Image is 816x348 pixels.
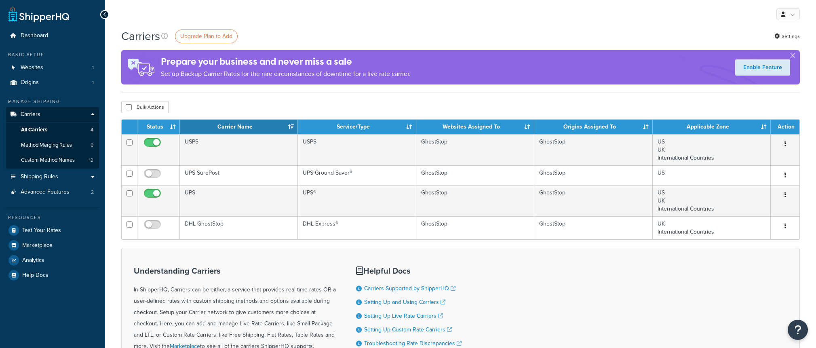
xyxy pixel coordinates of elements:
[121,50,161,84] img: ad-rules-rateshop-fe6ec290ccb7230408bd80ed9643f0289d75e0ffd9eb532fc0e269fcd187b520.png
[534,134,652,165] td: GhostStop
[298,165,416,185] td: UPS Ground Saver®
[771,120,799,134] th: Action
[356,266,462,275] h3: Helpful Docs
[6,75,99,90] li: Origins
[6,60,99,75] li: Websites
[22,257,44,264] span: Analytics
[6,185,99,200] li: Advanced Features
[364,312,443,320] a: Setting Up Live Rate Carriers
[22,227,61,234] span: Test Your Rates
[6,223,99,238] a: Test Your Rates
[6,185,99,200] a: Advanced Features 2
[298,185,416,216] td: UPS®
[22,242,53,249] span: Marketplace
[298,134,416,165] td: USPS
[6,98,99,105] div: Manage Shipping
[21,79,39,86] span: Origins
[180,32,232,40] span: Upgrade Plan to Add
[653,134,771,165] td: US UK International Countries
[416,120,534,134] th: Websites Assigned To: activate to sort column ascending
[21,64,43,71] span: Websites
[653,165,771,185] td: US
[6,238,99,253] a: Marketplace
[21,189,70,196] span: Advanced Features
[534,120,652,134] th: Origins Assigned To: activate to sort column ascending
[121,28,160,44] h1: Carriers
[21,111,40,118] span: Carriers
[6,51,99,58] div: Basic Setup
[92,64,94,71] span: 1
[22,272,48,279] span: Help Docs
[6,169,99,184] a: Shipping Rules
[416,134,534,165] td: GhostStop
[134,266,336,275] h3: Understanding Carriers
[653,185,771,216] td: US UK International Countries
[180,120,298,134] th: Carrier Name: activate to sort column ascending
[6,107,99,169] li: Carriers
[6,253,99,268] a: Analytics
[6,60,99,75] a: Websites 1
[6,75,99,90] a: Origins 1
[364,339,462,348] a: Troubleshooting Rate Discrepancies
[788,320,808,340] button: Open Resource Center
[180,134,298,165] td: USPS
[774,31,800,42] a: Settings
[653,120,771,134] th: Applicable Zone: activate to sort column ascending
[416,216,534,239] td: GhostStop
[6,153,99,168] li: Custom Method Names
[180,165,298,185] td: UPS SurePost
[6,268,99,283] a: Help Docs
[92,79,94,86] span: 1
[161,68,411,80] p: Set up Backup Carrier Rates for the rare circumstances of downtime for a live rate carrier.
[534,185,652,216] td: GhostStop
[364,325,452,334] a: Setting Up Custom Rate Carriers
[121,101,169,113] button: Bulk Actions
[6,138,99,153] li: Method Merging Rules
[175,30,238,43] a: Upgrade Plan to Add
[534,165,652,185] td: GhostStop
[298,216,416,239] td: DHL Express®
[416,165,534,185] td: GhostStop
[161,55,411,68] h4: Prepare your business and never miss a sale
[21,142,72,149] span: Method Merging Rules
[8,6,69,22] a: ShipperHQ Home
[21,157,75,164] span: Custom Method Names
[416,185,534,216] td: GhostStop
[89,157,93,164] span: 12
[21,173,58,180] span: Shipping Rules
[6,138,99,153] a: Method Merging Rules 0
[653,216,771,239] td: UK International Countries
[298,120,416,134] th: Service/Type: activate to sort column ascending
[6,28,99,43] a: Dashboard
[534,216,652,239] td: GhostStop
[21,127,47,133] span: All Carriers
[364,298,445,306] a: Setting Up and Using Carriers
[21,32,48,39] span: Dashboard
[180,185,298,216] td: UPS
[6,214,99,221] div: Resources
[6,122,99,137] a: All Carriers 4
[91,142,93,149] span: 0
[137,120,179,134] th: Status: activate to sort column ascending
[91,189,94,196] span: 2
[364,284,455,293] a: Carriers Supported by ShipperHQ
[6,153,99,168] a: Custom Method Names 12
[6,122,99,137] li: All Carriers
[180,216,298,239] td: DHL-GhostStop
[6,107,99,122] a: Carriers
[91,127,93,133] span: 4
[735,59,790,76] a: Enable Feature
